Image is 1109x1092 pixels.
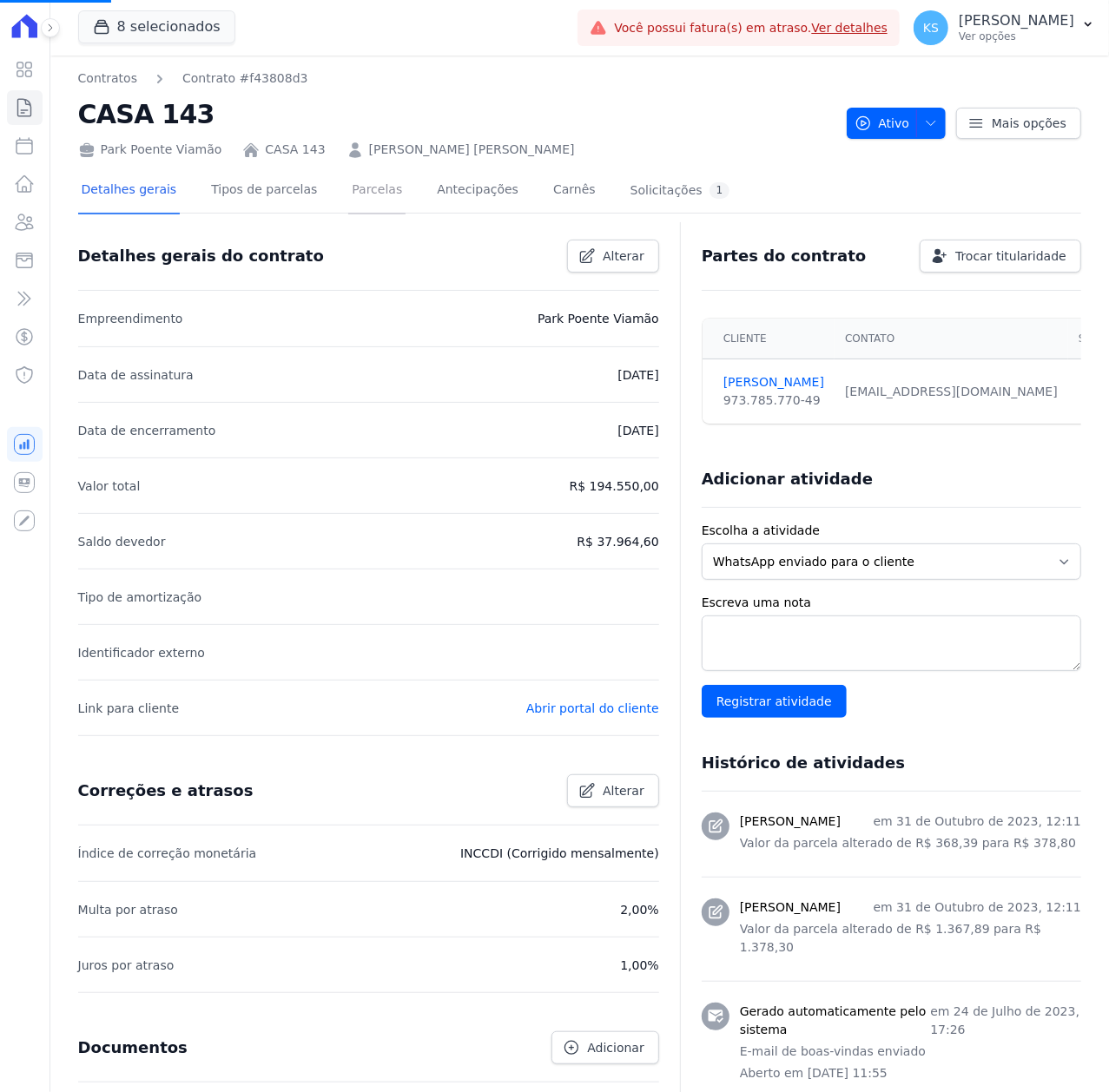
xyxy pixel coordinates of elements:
a: Carnês [550,168,599,214]
a: [PERSON_NAME] [PERSON_NAME] [369,141,575,159]
span: KS [923,22,939,34]
p: E-mail de boas-vindas enviado [740,1043,1081,1061]
a: Antecipações [433,168,522,214]
p: Tipo de amortização [78,587,202,608]
div: 973.785.770-49 [723,391,824,410]
h3: [PERSON_NAME] [740,812,841,831]
button: 8 selecionados [78,10,235,43]
span: Você possui fatura(s) em atraso. [614,19,888,37]
a: Detalhes gerais [78,168,181,214]
p: Índice de correção monetária [78,843,257,864]
h3: Adicionar atividade [702,469,873,490]
h3: Histórico de atividades [702,753,905,773]
p: em 31 de Outubro de 2023, 12:11 [874,898,1081,917]
a: Parcelas [348,168,406,214]
span: Ativo [855,108,910,139]
p: R$ 194.550,00 [570,476,659,497]
p: Juros por atraso [78,955,175,976]
a: Ver detalhes [812,21,888,35]
a: CASA 143 [265,141,325,159]
p: [DATE] [617,365,658,385]
h3: Gerado automaticamente pelo sistema [740,1003,931,1039]
a: Solicitações1 [627,168,734,214]
input: Registrar atividade [702,685,847,718]
p: Identificador externo [78,642,205,663]
nav: Breadcrumb [78,69,308,88]
th: Cliente [703,319,835,359]
p: Park Poente Viamão [538,308,659,329]
h3: Partes do contrato [702,246,867,266]
span: Alterar [603,247,644,265]
a: Contratos [78,69,137,88]
nav: Breadcrumb [78,69,833,88]
a: Mais opções [956,108,1081,139]
p: 1,00% [620,955,658,976]
label: Escreva uma nota [702,594,1081,612]
button: Ativo [847,108,947,139]
div: 1 [710,182,730,199]
p: Multa por atraso [78,899,178,920]
p: Valor da parcela alterado de R$ 368,39 para R$ 378,80 [740,834,1081,852]
div: Solicitações [630,182,730,199]
p: Aberto em [DATE] 11:55 [740,1064,1081,1082]
p: 2,00% [620,899,658,920]
h3: Detalhes gerais do contrato [78,246,324,266]
p: em 24 de Julho de 2023, 17:26 [930,1003,1081,1039]
h3: Correções e atrasos [78,780,254,801]
p: [PERSON_NAME] [959,12,1074,30]
h2: CASA 143 [78,95,833,134]
p: Valor da parcela alterado de R$ 1.367,89 para R$ 1.378,30 [740,920,1081,957]
h3: [PERSON_NAME] [740,898,841,917]
a: Alterar [567,240,659,273]
p: Data de assinatura [78,365,194,385]
a: Adicionar [551,1031,658,1064]
div: Park Poente Viamão [78,141,222,159]
a: Trocar titularidade [920,240,1081,273]
h3: Documentos [78,1037,188,1058]
a: Alterar [567,774,659,807]
p: Saldo devedor [78,531,166,552]
button: KS [PERSON_NAME] Ver opções [900,3,1109,52]
a: [PERSON_NAME] [723,373,824,391]
label: Escolha a atividade [702,522,1081,540]
p: INCCDI (Corrigido mensalmente) [460,843,659,864]
span: Trocar titularidade [955,247,1066,265]
div: [EMAIL_ADDRESS][DOMAIN_NAME] [845,383,1058,401]
p: Empreendimento [78,308,183,329]
a: Contrato #f43808d3 [182,69,308,88]
a: Tipos de parcelas [208,168,320,214]
span: Adicionar [587,1039,644,1056]
p: Valor total [78,476,141,497]
p: Link para cliente [78,698,179,719]
p: [DATE] [617,420,658,441]
span: Mais opções [992,115,1066,132]
p: R$ 37.964,60 [578,531,659,552]
a: Abrir portal do cliente [526,701,659,715]
p: Ver opções [959,30,1074,43]
p: em 31 de Outubro de 2023, 12:11 [874,812,1081,831]
span: Alterar [603,782,644,799]
p: Data de encerramento [78,420,216,441]
th: Contato [835,319,1068,359]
